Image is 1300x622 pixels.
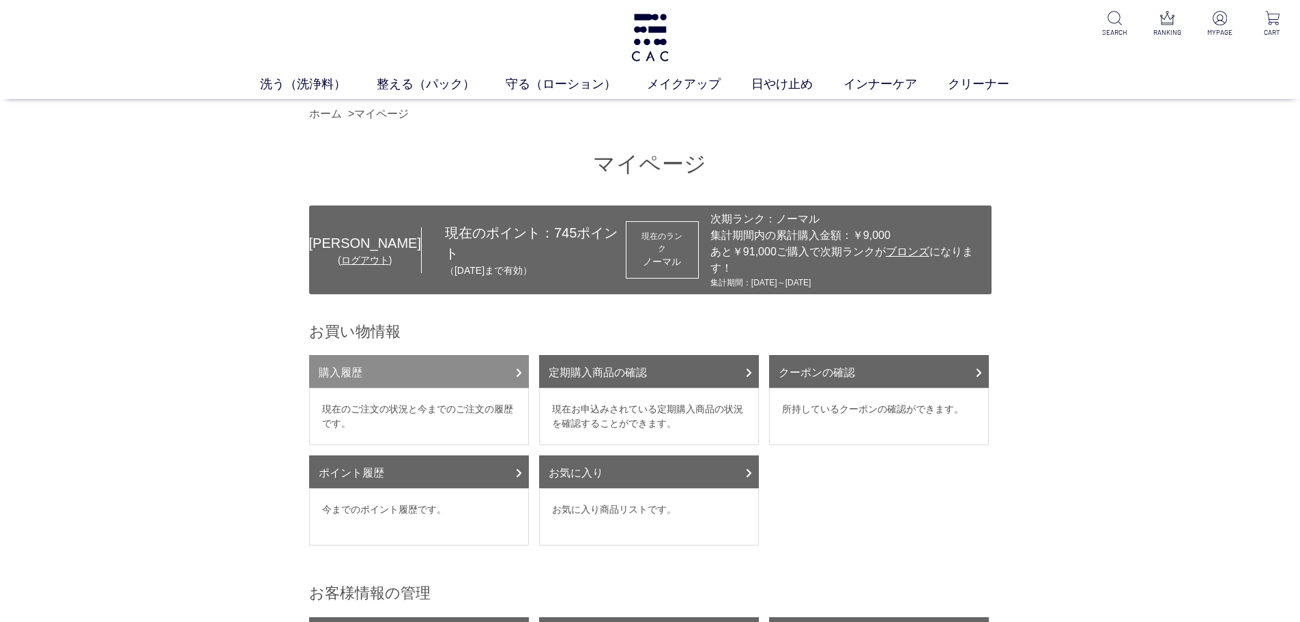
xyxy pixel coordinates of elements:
p: MYPAGE [1203,27,1237,38]
p: SEARCH [1098,27,1131,38]
dd: 現在のご注文の状況と今までのご注文の履歴です。 [309,388,529,445]
a: 購入履歴 [309,355,529,388]
a: 洗う（洗浄料） [260,75,377,94]
div: 現在のポイント： ポイント [422,223,626,278]
h2: お客様情報の管理 [309,583,992,603]
dd: 所持しているクーポンの確認ができます。 [769,388,989,445]
a: 整える（パック） [377,75,506,94]
p: CART [1256,27,1289,38]
a: クリーナー [948,75,1040,94]
div: ノーマル [639,255,686,269]
div: ( ) [309,253,421,268]
a: 守る（ローション） [506,75,647,94]
a: メイクアップ [647,75,751,94]
dt: 現在のランク [639,230,686,255]
div: 集計期間内の累計購入金額：￥9,000 [710,227,985,244]
li: > [348,106,412,122]
a: 定期購入商品の確認 [539,355,759,388]
div: [PERSON_NAME] [309,233,421,253]
a: クーポンの確認 [769,355,989,388]
p: （[DATE]まで有効） [445,264,626,278]
div: 次期ランク：ノーマル [710,211,985,227]
img: logo [629,14,671,61]
div: 集計期間：[DATE]～[DATE] [710,277,985,289]
dd: お気に入り商品リストです。 [539,488,759,546]
h2: お買い物情報 [309,322,992,341]
h1: マイページ [309,150,992,179]
a: SEARCH [1098,11,1131,38]
a: RANKING [1151,11,1184,38]
a: CART [1256,11,1289,38]
a: 日やけ止め [751,75,843,94]
a: ログアウト [341,255,389,266]
span: ブロンズ [886,246,929,257]
dd: 今までのポイント履歴です。 [309,488,529,546]
span: 745 [554,225,577,240]
p: RANKING [1151,27,1184,38]
a: ポイント履歴 [309,455,529,488]
div: あと￥91,000ご購入で次期ランクが になります！ [710,244,985,277]
a: MYPAGE [1203,11,1237,38]
a: インナーケア [843,75,948,94]
a: ホーム [309,108,342,119]
a: お気に入り [539,455,759,488]
dd: 現在お申込みされている定期購入商品の状況を確認することができます。 [539,388,759,445]
a: マイページ [354,108,409,119]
